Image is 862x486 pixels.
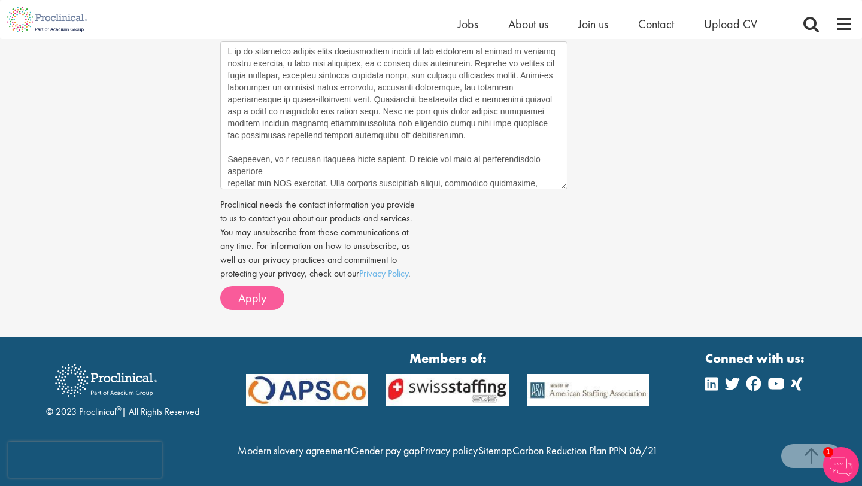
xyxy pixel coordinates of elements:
strong: Members of: [246,349,650,367]
img: APSCo [237,374,378,406]
button: Apply [220,286,284,310]
a: Privacy policy [420,444,478,457]
a: Join us [578,16,608,32]
span: Apply [238,290,266,306]
strong: Connect with us: [705,349,807,367]
sup: ® [116,404,122,414]
img: Chatbot [823,447,859,483]
span: 1 [823,447,833,457]
a: Carbon Reduction Plan PPN 06/21 [512,444,658,457]
img: APSCo [518,374,658,406]
img: APSCo [377,374,518,406]
img: Proclinical Recruitment [46,356,166,405]
a: Privacy Policy [359,267,408,280]
a: Jobs [458,16,478,32]
a: About us [508,16,548,32]
a: Upload CV [704,16,757,32]
a: Sitemap [478,444,512,457]
iframe: reCAPTCHA [8,442,162,478]
div: © 2023 Proclinical | All Rights Reserved [46,355,199,419]
a: Contact [638,16,674,32]
a: Gender pay gap [351,444,420,457]
textarea: I am an adaptable supply chain professional driven by the enjoyment of seeing a process become sm... [220,41,567,189]
a: Modern slavery agreement [238,444,350,457]
p: Proclinical needs the contact information you provide to us to contact you about our products and... [220,198,423,280]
